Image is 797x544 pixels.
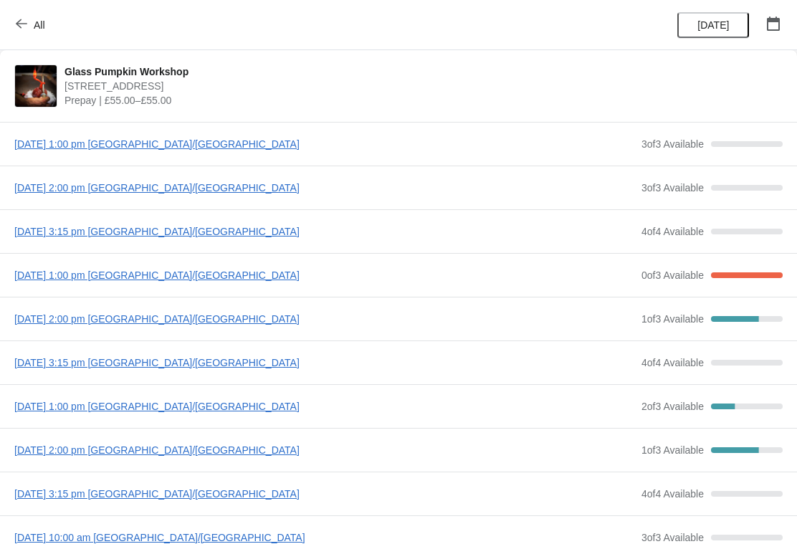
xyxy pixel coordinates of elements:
span: [DATE] 1:00 pm [GEOGRAPHIC_DATA]/[GEOGRAPHIC_DATA] [14,268,634,282]
span: [DATE] 3:15 pm [GEOGRAPHIC_DATA]/[GEOGRAPHIC_DATA] [14,224,634,239]
span: 3 of 3 Available [641,532,704,543]
span: 3 of 3 Available [641,182,704,194]
span: [DATE] 2:00 pm [GEOGRAPHIC_DATA]/[GEOGRAPHIC_DATA] [14,181,634,195]
span: [DATE] [697,19,729,31]
span: 0 of 3 Available [641,269,704,281]
span: [DATE] 2:00 pm [GEOGRAPHIC_DATA]/[GEOGRAPHIC_DATA] [14,312,634,326]
span: [DATE] 1:00 pm [GEOGRAPHIC_DATA]/[GEOGRAPHIC_DATA] [14,399,634,414]
button: [DATE] [677,12,749,38]
span: [DATE] 3:15 pm [GEOGRAPHIC_DATA]/[GEOGRAPHIC_DATA] [14,487,634,501]
span: [DATE] 3:15 pm [GEOGRAPHIC_DATA]/[GEOGRAPHIC_DATA] [14,355,634,370]
span: [DATE] 1:00 pm [GEOGRAPHIC_DATA]/[GEOGRAPHIC_DATA] [14,137,634,151]
img: Glass Pumpkin Workshop [15,65,57,107]
span: 4 of 4 Available [641,226,704,237]
span: 4 of 4 Available [641,488,704,500]
span: 1 of 3 Available [641,313,704,325]
span: Prepay | £55.00–£55.00 [65,93,775,108]
span: 1 of 3 Available [641,444,704,456]
span: 3 of 3 Available [641,138,704,150]
button: All [7,12,57,38]
span: [DATE] 2:00 pm [GEOGRAPHIC_DATA]/[GEOGRAPHIC_DATA] [14,443,634,457]
span: [STREET_ADDRESS] [65,79,775,93]
span: 4 of 4 Available [641,357,704,368]
span: All [34,19,45,31]
span: 2 of 3 Available [641,401,704,412]
span: Glass Pumpkin Workshop [65,65,775,79]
